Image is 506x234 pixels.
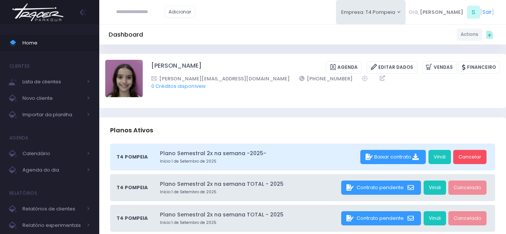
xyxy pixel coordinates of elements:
small: Início 1 de Setembro de 2025 [160,158,358,164]
h4: Clientes [9,59,30,74]
a: [PERSON_NAME][EMAIL_ADDRESS][DOMAIN_NAME] [151,75,290,83]
span: Home [22,38,90,48]
span: [PERSON_NAME] [420,9,463,16]
a: Financeiro [458,61,500,74]
h4: Agenda [9,130,28,145]
a: Editar Dados [367,61,417,74]
a: Actions [457,28,482,41]
h3: Planos Ativos [110,120,153,141]
a: [PERSON_NAME] [151,61,202,74]
span: Relatórios de clientes [22,204,82,214]
a: Vindi [428,150,451,164]
span: Contrato pendente [357,215,404,222]
span: Importar da planilha [22,110,82,120]
h5: Dashboard [109,31,143,39]
span: Relatório experimentais [22,221,82,230]
a: Vindi [424,211,446,225]
span: Novo cliente [22,93,82,103]
small: Início 1 de Setembro de 2025 [160,220,339,226]
span: Contrato pendente [357,184,404,191]
a: Cancelar [453,150,487,164]
a: Plano Semestral 2x na semana TOTAL - 2025 [160,211,339,219]
div: [ ] [406,4,497,21]
span: Lista de clientes [22,77,82,87]
img: giovana vilela [105,60,143,97]
div: Baixar contrato [360,150,426,164]
a: Vendas [422,61,457,74]
a: Vindi [424,181,446,195]
h4: Relatórios [9,186,37,201]
span: T4 Pompeia [116,153,148,161]
span: T4 Pompeia [116,184,148,191]
a: Adicionar [165,6,196,18]
a: 0 Créditos disponíveis [151,83,206,90]
span: Calendário [22,149,82,158]
span: T4 Pompeia [116,215,148,222]
small: Início 1 de Setembro de 2025 [160,189,339,195]
a: Plano Semestral 2x na semana -2025- [160,150,358,157]
span: Olá, [409,9,419,16]
a: Sair [482,8,492,16]
span: Agenda do dia [22,165,82,175]
span: S [467,6,480,19]
a: [PHONE_NUMBER] [299,75,353,83]
a: Plano Semestral 2x na semana TOTAL - 2025 [160,180,339,188]
a: Agenda [326,61,362,74]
